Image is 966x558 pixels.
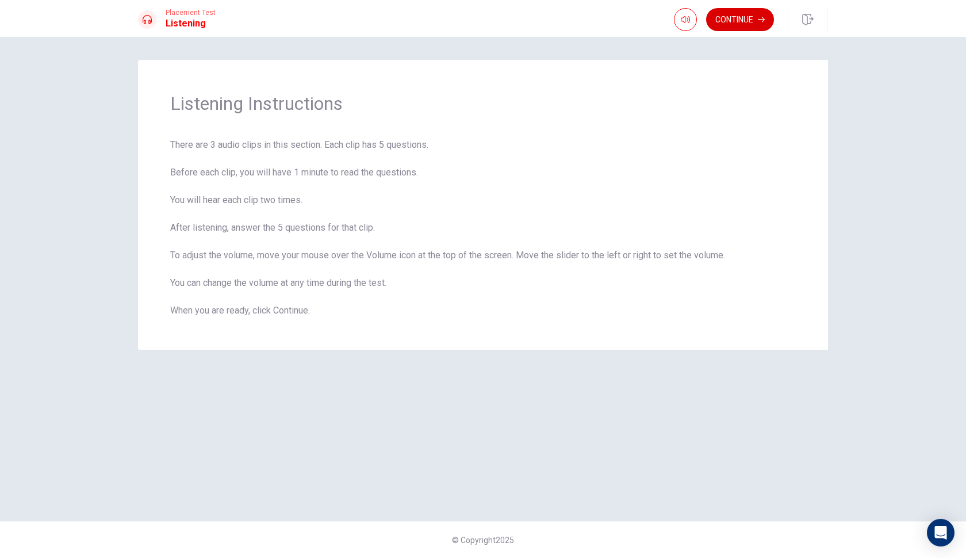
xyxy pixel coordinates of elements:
[166,17,216,30] h1: Listening
[452,536,514,545] span: © Copyright 2025
[170,92,796,115] span: Listening Instructions
[170,138,796,318] span: There are 3 audio clips in this section. Each clip has 5 questions. Before each clip, you will ha...
[706,8,774,31] button: Continue
[166,9,216,17] span: Placement Test
[927,519,954,546] div: Open Intercom Messenger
